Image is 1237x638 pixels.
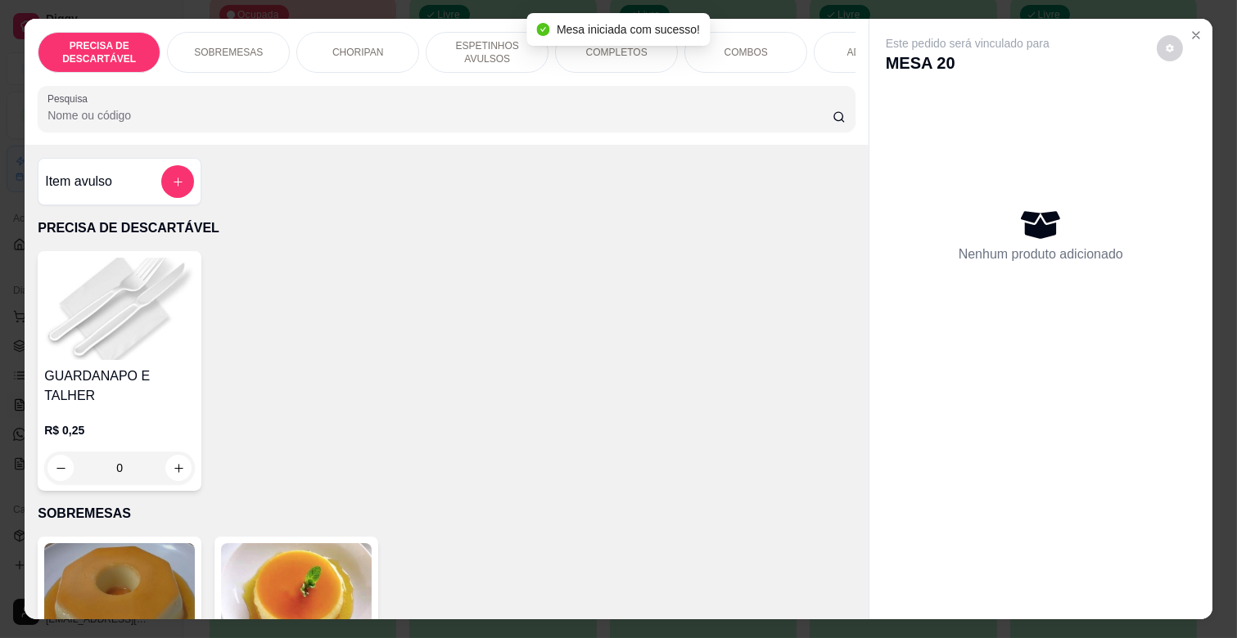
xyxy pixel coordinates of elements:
[194,46,263,59] p: SOBREMESAS
[440,39,535,65] p: ESPETINHOS AVULSOS
[45,172,112,191] h4: Item avulso
[52,39,147,65] p: PRECISA DE DESCARTÁVEL
[332,46,383,59] p: CHORIPAN
[47,92,93,106] label: Pesquisa
[161,165,194,198] button: add-separate-item
[886,52,1050,74] p: MESA 20
[847,46,904,59] p: ADICIONAIS
[959,245,1123,264] p: Nenhum produto adicionado
[886,35,1050,52] p: Este pedido será vinculado para
[47,107,833,124] input: Pesquisa
[38,504,856,523] p: SOBREMESAS
[586,46,648,59] p: COMPLETOS
[725,46,768,59] p: COMBOS
[44,366,195,406] h4: GUARDANAPO E TALHER
[1157,35,1183,61] button: decrease-product-quantity
[557,23,700,36] span: Mesa iniciada com sucesso!
[38,218,856,238] p: PRECISA DE DESCARTÁVEL
[44,422,195,438] p: R$ 0,25
[44,258,195,360] img: product-image
[537,23,550,36] span: check-circle
[1183,22,1209,48] button: Close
